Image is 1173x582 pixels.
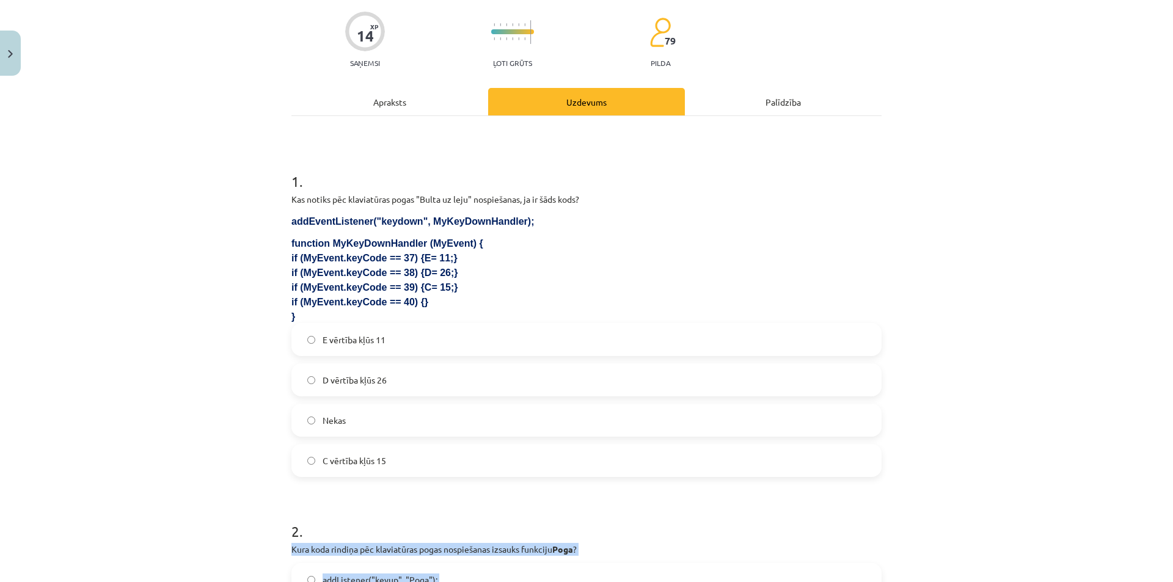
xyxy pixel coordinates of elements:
img: icon-short-line-57e1e144782c952c97e751825c79c345078a6d821885a25fce030b3d8c18986b.svg [524,23,525,26]
h1: 1 . [291,151,882,189]
div: Uzdevums [488,88,685,115]
img: students-c634bb4e5e11cddfef0936a35e636f08e4e9abd3cc4e673bd6f9a4125e45ecb1.svg [649,17,671,48]
span: if (MyEvent.keyCode == 39) {C= 15;} [291,282,458,293]
div: 14 [357,27,374,45]
img: icon-close-lesson-0947bae3869378f0d4975bcd49f059093ad1ed9edebbc8119c70593378902aed.svg [8,50,13,58]
img: icon-long-line-d9ea69661e0d244f92f715978eff75569469978d946b2353a9bb055b3ed8787d.svg [530,20,532,44]
span: } [291,311,295,322]
span: E vērtība kļūs 11 [323,333,386,346]
span: XP [370,23,378,30]
strong: Poga [552,544,573,555]
input: D vērtība kļūs 26 [307,376,315,384]
span: Nekas [323,414,346,427]
span: function MyKeyDownHandler (MyEvent) { [291,238,483,249]
span: if (MyEvent.keyCode == 40) {} [291,297,428,307]
h1: 2 . [291,501,882,539]
div: Palīdzība [685,88,882,115]
img: icon-short-line-57e1e144782c952c97e751825c79c345078a6d821885a25fce030b3d8c18986b.svg [512,23,513,26]
img: icon-short-line-57e1e144782c952c97e751825c79c345078a6d821885a25fce030b3d8c18986b.svg [524,37,525,40]
img: icon-short-line-57e1e144782c952c97e751825c79c345078a6d821885a25fce030b3d8c18986b.svg [500,37,501,40]
img: icon-short-line-57e1e144782c952c97e751825c79c345078a6d821885a25fce030b3d8c18986b.svg [506,23,507,26]
img: icon-short-line-57e1e144782c952c97e751825c79c345078a6d821885a25fce030b3d8c18986b.svg [500,23,501,26]
p: Kas notiks pēc klaviatūras pogas "Bulta uz leju" nospiešanas, ja ir šāds kods? [291,193,882,206]
span: addEventListener("keydown", MyKeyDownHandler); [291,216,534,227]
p: Kura koda rindiņa pēc klaviatūras pogas nospiešanas izsauks funkciju ? [291,543,882,556]
p: Ļoti grūts [493,59,532,67]
span: C vērtība kļūs 15 [323,454,386,467]
img: icon-short-line-57e1e144782c952c97e751825c79c345078a6d821885a25fce030b3d8c18986b.svg [494,23,495,26]
span: D vērtība kļūs 26 [323,374,387,387]
input: Nekas [307,416,315,424]
img: icon-short-line-57e1e144782c952c97e751825c79c345078a6d821885a25fce030b3d8c18986b.svg [506,37,507,40]
p: pilda [651,59,670,67]
input: C vērtība kļūs 15 [307,457,315,465]
img: icon-short-line-57e1e144782c952c97e751825c79c345078a6d821885a25fce030b3d8c18986b.svg [518,37,519,40]
input: E vērtība kļūs 11 [307,336,315,344]
img: icon-short-line-57e1e144782c952c97e751825c79c345078a6d821885a25fce030b3d8c18986b.svg [518,23,519,26]
span: 79 [665,35,676,46]
img: icon-short-line-57e1e144782c952c97e751825c79c345078a6d821885a25fce030b3d8c18986b.svg [512,37,513,40]
div: Apraksts [291,88,488,115]
span: if (MyEvent.keyCode == 38) {D= 26;} [291,267,458,278]
p: Saņemsi [345,59,385,67]
span: if (MyEvent.keyCode == 37) {E= 11;} [291,253,458,263]
img: icon-short-line-57e1e144782c952c97e751825c79c345078a6d821885a25fce030b3d8c18986b.svg [494,37,495,40]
